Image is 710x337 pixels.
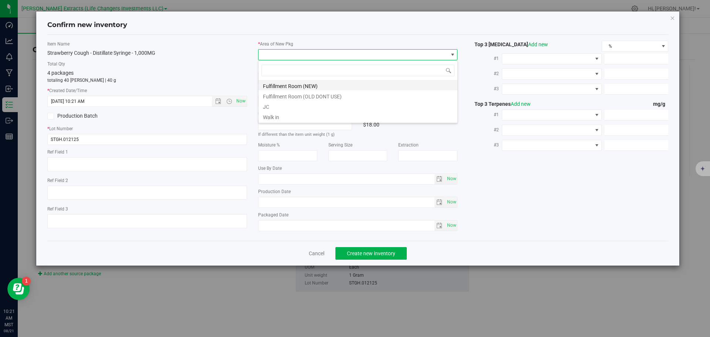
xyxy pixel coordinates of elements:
[445,173,458,184] span: Set Current date
[47,125,247,132] label: Lot Number
[445,174,457,184] span: select
[47,41,247,47] label: Item Name
[7,278,30,300] iframe: Resource center
[212,98,224,104] span: Open the date view
[502,68,602,80] span: NO DATA FOUND
[47,20,127,30] h4: Confirm new inventory
[445,197,457,208] span: select
[398,142,457,148] label: Extraction
[258,212,458,218] label: Packaged Date
[258,165,458,172] label: Use By Date
[469,52,502,65] label: #1
[469,82,502,95] label: #3
[258,188,458,195] label: Production Date
[47,112,142,120] label: Production Batch
[469,67,502,80] label: #2
[47,149,247,155] label: Ref Field 1
[347,250,395,256] span: Create new inventory
[502,109,602,121] span: NO DATA FOUND
[511,101,531,107] a: Add new
[47,87,247,94] label: Created Date/Time
[445,197,458,208] span: Set Current date
[528,41,548,47] a: Add new
[502,125,602,136] span: NO DATA FOUND
[435,220,445,231] span: select
[469,123,502,137] label: #2
[363,119,457,130] div: $18.00
[309,250,324,257] a: Cancel
[47,177,247,184] label: Ref Field 2
[328,142,388,148] label: Serving Size
[469,101,531,107] span: Top 3 Terpenes
[335,247,407,260] button: Create new inventory
[445,220,457,231] span: select
[47,70,74,76] span: 4 packages
[223,98,235,104] span: Open the time view
[47,77,247,84] p: totaling 40 [PERSON_NAME] | 40 g
[47,206,247,212] label: Ref Field 3
[435,197,445,208] span: select
[258,142,317,148] label: Moisture %
[502,84,602,95] span: NO DATA FOUND
[234,96,247,107] span: Set Current date
[258,132,335,137] small: If different than the item unit weight (1 g)
[47,49,247,57] div: Strawberry Cough - Distillate Syringe - 1,000MG
[47,61,247,67] label: Total Qty
[602,41,659,51] span: %
[469,41,548,47] span: Top 3 [MEDICAL_DATA]
[469,138,502,152] label: #3
[653,101,668,107] span: mg/g
[22,277,31,286] iframe: Resource center unread badge
[469,108,502,121] label: #1
[502,53,602,64] span: NO DATA FOUND
[502,140,602,151] span: NO DATA FOUND
[435,174,445,184] span: select
[258,41,458,47] label: Area of New Pkg
[445,220,458,231] span: Set Current date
